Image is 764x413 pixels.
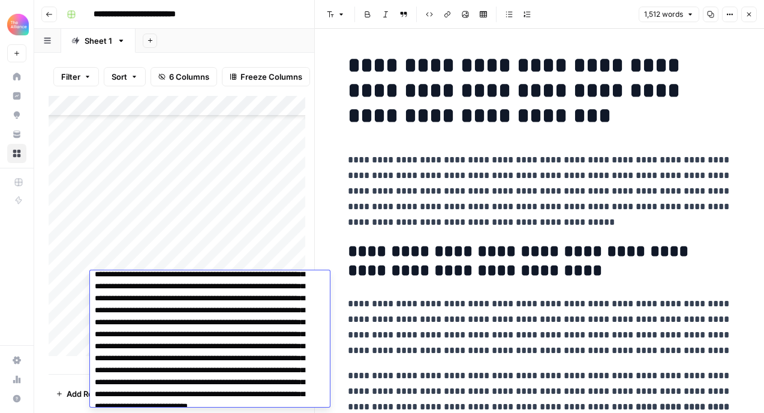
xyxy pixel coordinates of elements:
[151,67,217,86] button: 6 Columns
[169,71,209,83] span: 6 Columns
[7,86,26,105] a: Insights
[104,67,146,86] button: Sort
[240,71,302,83] span: Freeze Columns
[7,105,26,125] a: Opportunities
[639,7,699,22] button: 1,512 words
[67,388,100,400] span: Add Row
[53,67,99,86] button: Filter
[7,14,29,35] img: Alliance Logo
[112,71,127,83] span: Sort
[644,9,683,20] span: 1,512 words
[7,144,26,163] a: Browse
[49,384,107,403] button: Add Row
[7,351,26,370] a: Settings
[7,10,26,40] button: Workspace: Alliance
[7,370,26,389] a: Usage
[7,125,26,144] a: Your Data
[7,389,26,408] button: Help + Support
[61,29,136,53] a: Sheet 1
[61,71,80,83] span: Filter
[222,67,310,86] button: Freeze Columns
[85,35,112,47] div: Sheet 1
[7,67,26,86] a: Home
